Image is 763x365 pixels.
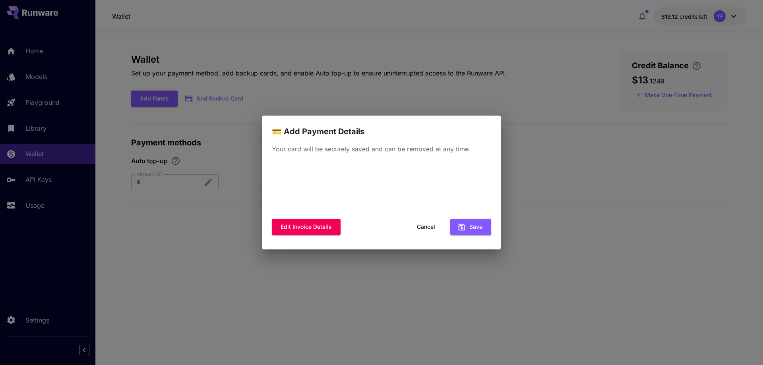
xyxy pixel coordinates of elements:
[272,219,341,235] button: Edit invoice details
[408,219,444,235] button: Cancel
[262,116,501,138] h2: 💳 Add Payment Details
[270,162,493,214] iframe: Secure payment input frame
[272,144,491,154] p: Your card will be securely saved and can be removed at any time.
[450,219,491,235] button: Save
